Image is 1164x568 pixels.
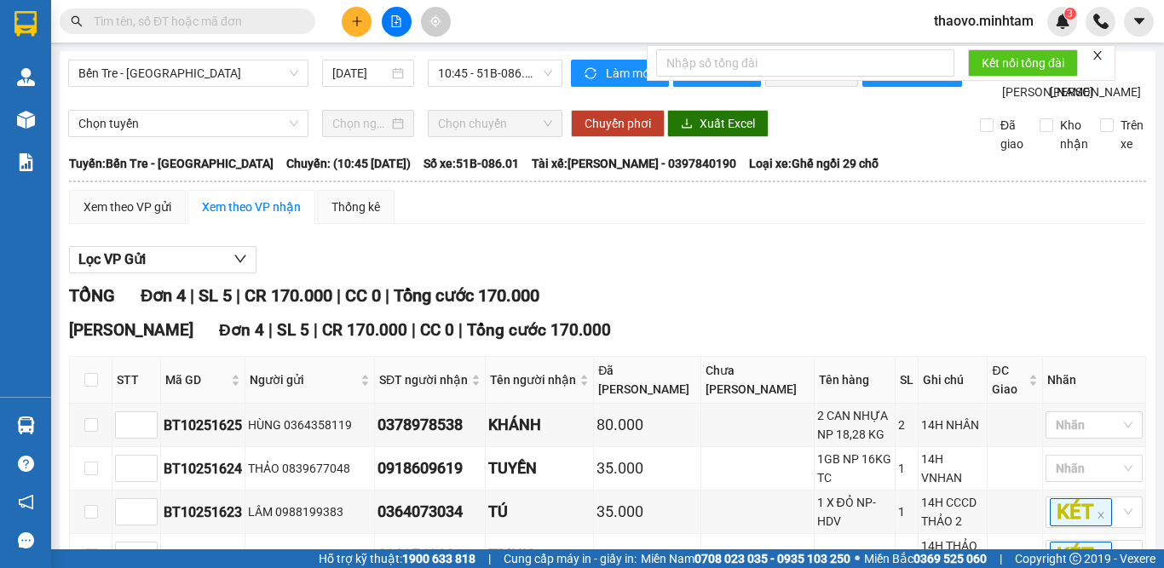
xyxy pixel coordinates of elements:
[994,116,1030,153] span: Đã giao
[18,494,34,510] span: notification
[141,285,186,306] span: Đơn 4
[314,320,318,340] span: |
[245,285,332,306] span: CR 170.000
[596,413,698,437] div: 80.000
[342,7,372,37] button: plus
[18,456,34,472] span: question-circle
[164,545,242,566] div: BT10251622
[375,447,486,491] td: 0918609619
[236,285,240,306] span: |
[898,459,915,478] div: 1
[199,285,232,306] span: SL 5
[488,413,591,437] div: KHÁNH
[382,7,412,37] button: file-add
[467,320,611,340] span: Tổng cước 170.000
[377,456,482,480] div: 0918609619
[486,404,594,447] td: KHÁNH
[248,502,372,521] div: LÂM 0988199383
[1132,14,1147,29] span: caret-down
[390,15,402,27] span: file-add
[817,450,893,487] div: 1GB NP 16KG TC
[606,64,655,83] span: Làm mới
[1053,116,1095,153] span: Kho nhận
[268,320,273,340] span: |
[1092,49,1103,61] span: close
[488,543,591,567] div: TRINH
[69,246,256,273] button: Lọc VP Gửi
[992,361,1025,399] span: ĐC Giao
[248,459,372,478] div: THẢO 0839677048
[161,404,245,447] td: BT10251625
[1000,549,1002,568] span: |
[898,546,915,565] div: 1
[71,15,83,27] span: search
[375,404,486,447] td: 0378978538
[1093,14,1109,29] img: phone-icon
[332,64,389,83] input: 13/10/2025
[402,552,475,565] strong: 1900 633 818
[864,549,987,568] span: Miền Bắc
[1069,553,1081,565] span: copyright
[375,491,486,534] td: 0364073034
[681,118,693,131] span: download
[817,493,893,531] div: 1 X ĐỎ NP-HDV
[331,198,380,216] div: Thống kê
[1055,14,1070,29] img: icon-new-feature
[420,320,454,340] span: CC 0
[488,456,591,480] div: TUYỀN
[968,49,1078,77] button: Kết nối tổng đài
[190,285,194,306] span: |
[17,111,35,129] img: warehouse-icon
[394,285,539,306] span: Tổng cước 170.000
[982,54,1064,72] span: Kết nối tổng đài
[250,370,357,389] span: Người gửi
[817,406,893,444] div: 2 CAN NHỰA NP 18,28 KG
[421,7,451,37] button: aim
[921,450,984,487] div: 14H VNHAN
[896,357,919,404] th: SL
[219,320,264,340] span: Đơn 4
[345,285,381,306] span: CC 0
[1114,116,1150,153] span: Trên xe
[78,111,298,136] span: Chọn tuyến
[898,416,915,434] div: 2
[571,110,665,137] button: Chuyển phơi
[486,447,594,491] td: TUYỀN
[504,549,637,568] span: Cung cấp máy in - giấy in:
[233,252,247,266] span: down
[17,68,35,86] img: warehouse-icon
[919,357,988,404] th: Ghi chú
[1124,7,1154,37] button: caret-down
[377,413,482,437] div: 0378978538
[898,502,915,521] div: 1
[69,320,193,340] span: [PERSON_NAME]
[596,456,698,480] div: 35.000
[17,153,35,171] img: solution-icon
[78,249,146,270] span: Lọc VP Gửi
[377,500,482,524] div: 0364073034
[319,549,475,568] span: Hỗ trợ kỹ thuật:
[585,67,599,81] span: sync
[667,110,769,137] button: downloadXuất Excel
[164,458,242,479] div: BT10251624
[1067,8,1073,20] span: 3
[486,491,594,534] td: TÚ
[594,357,701,404] th: Đã [PERSON_NAME]
[69,157,274,170] b: Tuyến: Bến Tre - [GEOGRAPHIC_DATA]
[438,111,552,136] span: Chọn chuyến
[202,198,301,216] div: Xem theo VP nhận
[490,370,576,389] span: Tên người nhận
[69,285,115,306] span: TỔNG
[596,500,698,524] div: 35.000
[322,320,407,340] span: CR 170.000
[920,10,1047,32] span: thaovo.minhtam
[921,416,984,434] div: 14H NHÂN
[161,447,245,491] td: BT10251624
[377,543,482,567] div: 0909768001
[84,198,171,216] div: Xem theo VP gửi
[855,555,860,562] span: ⚪️
[429,15,441,27] span: aim
[161,491,245,534] td: BT10251623
[424,154,519,173] span: Số xe: 51B-086.01
[641,549,850,568] span: Miền Nam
